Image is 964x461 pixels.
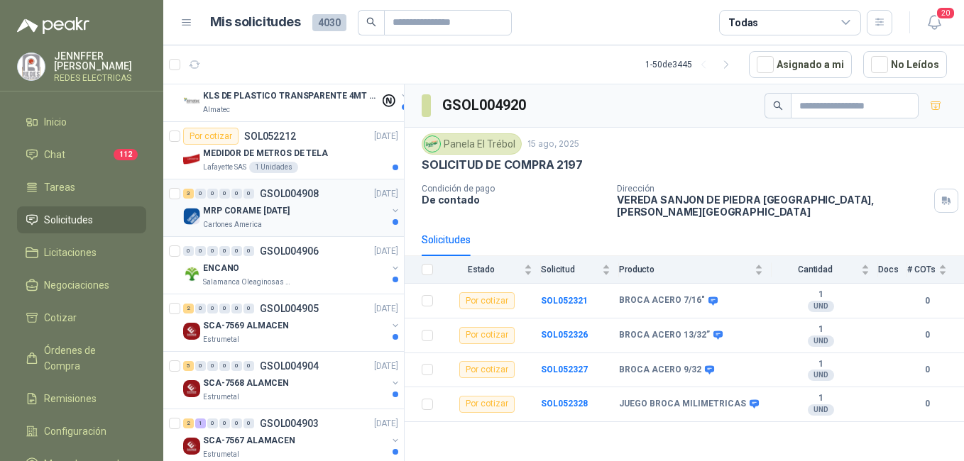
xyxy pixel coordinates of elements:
[219,189,230,199] div: 0
[808,335,834,347] div: UND
[183,208,200,225] img: Company Logo
[260,304,319,313] p: GSOL004905
[207,304,218,313] div: 0
[366,17,376,27] span: search
[203,391,239,403] p: Estrumetal
[203,334,239,345] p: Estrumetal
[17,141,146,168] a: Chat112
[195,246,206,256] div: 0
[219,361,230,371] div: 0
[907,397,947,411] b: 0
[219,304,230,313] div: 0
[645,53,738,76] div: 1 - 50 de 3445
[541,256,619,284] th: Solicitud
[203,219,262,230] p: Cartones America
[231,246,242,256] div: 0
[203,204,290,218] p: MRP CORAME [DATE]
[203,449,239,460] p: Estrumetal
[183,415,401,460] a: 2 1 0 0 0 0 GSOL004903[DATE] Company LogoSCA-7567 ALAMACENEstrumetal
[907,363,947,377] b: 0
[459,292,515,309] div: Por cotizar
[619,265,752,274] span: Producto
[203,377,289,390] p: SCA-7568 ALAMCEN
[442,256,541,284] th: Estado
[907,256,964,284] th: # COTs
[183,185,401,230] a: 3 0 0 0 0 0 GSOL004908[DATE] Company LogoMRP CORAME [DATE]Cartones America
[442,265,521,274] span: Estado
[183,70,410,116] a: 0 0 0 0 0 0 GSOL004912[DATE] Company LogoKLS DE PLASTICO TRANSPARENTE 4MT CAL 4 Y CINTA TRAAlmatec
[772,393,870,404] b: 1
[183,265,200,282] img: Company Logo
[422,157,583,172] p: SOLICITUD DE COMPRA 2197
[907,328,947,342] b: 0
[231,361,242,371] div: 0
[808,301,834,312] div: UND
[541,399,588,409] a: SOL052328
[374,130,398,143] p: [DATE]
[772,324,870,335] b: 1
[17,206,146,233] a: Solicitudes
[203,89,380,103] p: KLS DE PLASTICO TRANSPARENTE 4MT CAL 4 Y CINTA TRA
[183,418,194,428] div: 2
[459,361,515,378] div: Por cotizar
[195,304,206,313] div: 0
[183,150,200,167] img: Company Logo
[619,330,710,341] b: BROCA ACERO 13/32”
[772,256,878,284] th: Cantidad
[907,265,936,274] span: # COTs
[374,360,398,373] p: [DATE]
[541,330,588,340] a: SOL052326
[728,15,758,30] div: Todas
[183,323,200,340] img: Company Logo
[749,51,852,78] button: Asignado a mi
[260,418,319,428] p: GSOL004903
[17,385,146,412] a: Remisiones
[17,174,146,201] a: Tareas
[183,243,401,288] a: 0 0 0 0 0 0 GSOL004906[DATE] Company LogoENCANOSalamanca Oleaginosas SAS
[203,104,230,116] p: Almatec
[207,361,218,371] div: 0
[422,232,471,248] div: Solicitudes
[183,361,194,371] div: 5
[773,101,783,111] span: search
[312,14,346,31] span: 4030
[808,404,834,416] div: UND
[44,212,93,228] span: Solicitudes
[219,418,230,428] div: 0
[244,131,296,141] p: SOL052212
[243,189,254,199] div: 0
[422,133,522,155] div: Panela El Trébol
[231,189,242,199] div: 0
[163,122,404,179] a: Por cotizarSOL052212[DATE] Company LogoMEDIDOR DE METROS DE TELALafayette SAS1 Unidades
[422,184,606,194] p: Condición de pago
[183,128,239,145] div: Por cotizar
[17,239,146,266] a: Licitaciones
[374,245,398,258] p: [DATE]
[44,277,109,293] span: Negociaciones
[203,319,289,333] p: SCA-7569 ALMACEN
[619,295,705,306] b: BROCA ACERO 7/16"
[772,265,858,274] span: Cantidad
[772,359,870,370] b: 1
[260,246,319,256] p: GSOL004906
[231,304,242,313] div: 0
[921,10,947,35] button: 20
[619,365,701,376] b: BROCA ACERO 9/32
[541,265,599,274] span: Solicitud
[243,361,254,371] div: 0
[183,304,194,313] div: 2
[44,343,133,374] span: Órdenes de Compra
[44,245,97,260] span: Licitaciones
[210,12,301,33] h1: Mis solicitudes
[249,162,298,173] div: 1 Unidades
[183,189,194,199] div: 3
[541,365,588,374] b: SOL052327
[203,262,239,275] p: ENCANO
[936,6,955,20] span: 20
[459,327,515,344] div: Por cotizar
[17,337,146,379] a: Órdenes de Compra
[44,310,77,326] span: Cotizar
[243,418,254,428] div: 0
